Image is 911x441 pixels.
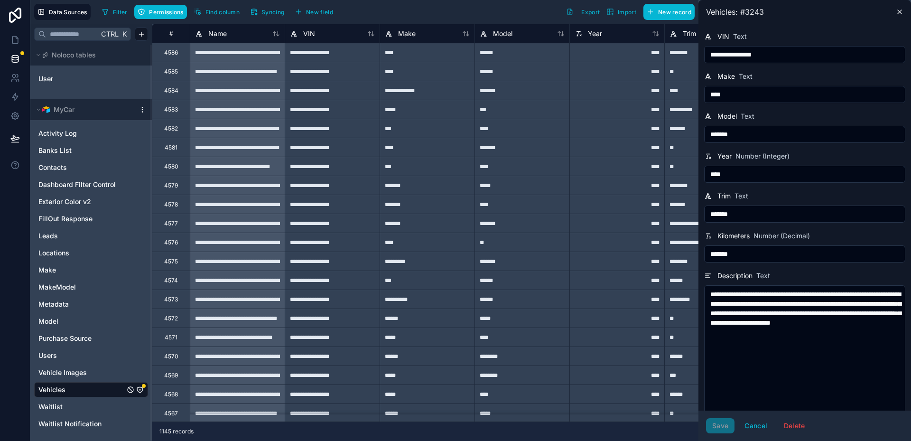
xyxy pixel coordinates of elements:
[113,9,128,16] span: Filter
[34,314,148,329] div: Model
[38,163,125,172] a: Contacts
[38,300,125,309] a: Metadata
[164,353,178,360] div: 4570
[303,29,315,38] span: VIN
[165,334,177,341] div: 4571
[683,29,696,38] span: Trim
[164,182,178,189] div: 4579
[164,220,178,227] div: 4577
[38,146,125,155] a: Banks List
[34,297,148,312] div: Metadata
[34,211,148,226] div: FillOut Response
[38,74,53,84] span: User
[38,197,125,206] a: Exterior Color v2
[247,5,288,19] button: Syncing
[563,4,603,20] button: Export
[398,29,416,38] span: Make
[34,4,91,20] button: Data Sources
[34,263,148,278] div: Make
[38,402,125,412] a: Waitlist
[38,351,125,360] a: Users
[38,419,125,429] a: Waitlist Notification
[581,9,600,16] span: Export
[38,197,91,206] span: Exterior Color v2
[134,5,186,19] button: Permissions
[164,258,178,265] div: 4575
[603,4,640,20] button: Import
[34,365,148,380] div: Vehicle Images
[34,245,148,261] div: Locations
[38,334,92,343] span: Purchase Source
[38,231,125,241] a: Leads
[306,9,333,16] span: New field
[159,30,183,37] div: #
[38,129,77,138] span: Activity Log
[100,28,120,40] span: Ctrl
[38,180,125,189] a: Dashboard Filter Control
[208,29,227,38] span: Name
[38,248,69,258] span: Locations
[54,105,74,114] span: MyCar
[149,9,183,16] span: Permissions
[706,7,764,17] span: Vehicles: #3243
[38,317,125,326] a: Model
[291,5,336,19] button: New field
[164,315,178,322] div: 4572
[34,177,148,192] div: Dashboard Filter Control
[38,402,63,412] span: Waitlist
[164,239,178,246] div: 4576
[34,126,148,141] div: Activity Log
[643,4,695,20] button: New record
[34,160,148,175] div: Contacts
[34,103,135,116] button: Airtable LogoMyCar
[640,4,695,20] a: New record
[165,144,177,151] div: 4581
[164,125,178,132] div: 4582
[164,49,178,56] div: 4586
[34,228,148,244] div: Leads
[34,348,148,363] div: Users
[38,282,125,292] a: MakeModel
[38,180,116,189] span: Dashboard Filter Control
[164,106,178,113] div: 4583
[164,68,178,75] div: 4585
[38,282,76,292] span: MakeModel
[121,31,128,38] span: K
[164,277,178,284] div: 4574
[52,50,96,60] span: Noloco tables
[261,9,284,16] span: Syncing
[38,129,125,138] a: Activity Log
[34,280,148,295] div: MakeModel
[34,331,148,346] div: Purchase Source
[42,106,50,113] img: Airtable Logo
[588,29,602,38] span: Year
[38,74,115,84] a: User
[205,9,240,16] span: Find column
[164,201,178,208] div: 4578
[164,410,178,417] div: 4567
[38,385,125,394] a: Vehicles
[34,382,148,397] div: Vehicles
[38,368,87,377] span: Vehicle Images
[164,296,178,303] div: 4573
[38,351,57,360] span: Users
[164,163,178,170] div: 4580
[247,5,291,19] a: Syncing
[618,9,636,16] span: Import
[38,317,58,326] span: Model
[164,87,178,94] div: 4584
[98,5,131,19] button: Filter
[38,265,125,275] a: Make
[49,9,87,16] span: Data Sources
[38,146,72,155] span: Banks List
[38,265,56,275] span: Make
[159,428,194,435] span: 1145 records
[38,385,65,394] span: Vehicles
[38,231,58,241] span: Leads
[38,248,125,258] a: Locations
[38,214,125,224] a: FillOut Response
[34,399,148,414] div: Waitlist
[34,48,142,62] button: Noloco tables
[191,5,243,19] button: Find column
[38,419,102,429] span: Waitlist Notification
